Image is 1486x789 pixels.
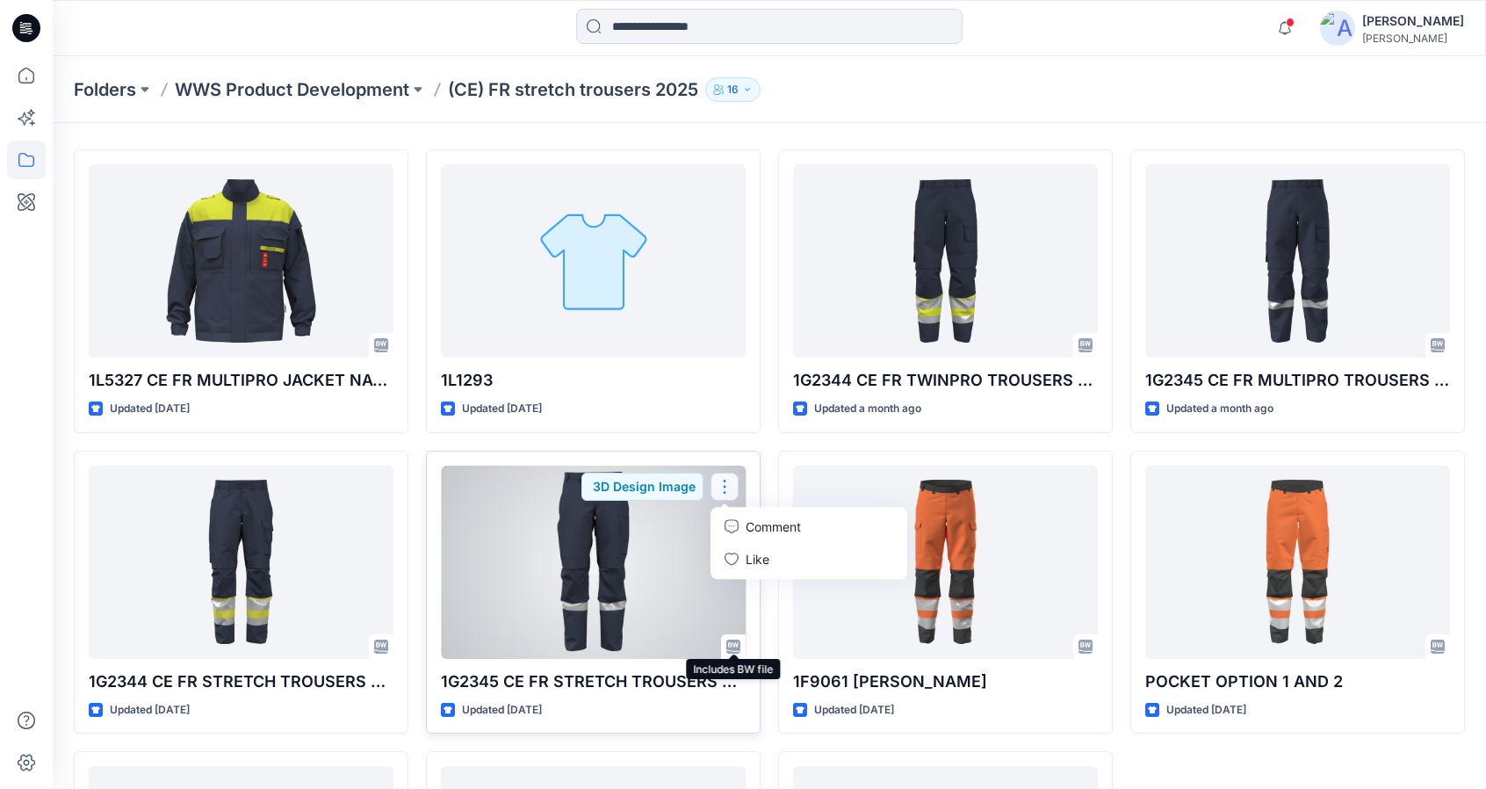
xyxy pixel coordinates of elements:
p: 1G2344 CE FR STRETCH TROUSERS TWINPRO [89,670,393,694]
p: 1G2344 CE FR TWINPRO TROUSERS NAVY M [793,368,1098,393]
p: Comment [746,518,801,536]
p: Updated [DATE] [462,701,542,720]
p: 1L1293 [441,368,746,393]
div: [PERSON_NAME] [1362,32,1464,45]
p: Updated a month ago [814,400,921,418]
a: 1G2344 CE FR TWINPRO TROUSERS NAVY M [793,164,1098,358]
a: 1G2344 CE FR STRETCH TROUSERS TWINPRO [89,466,393,659]
a: Folders [74,77,136,102]
a: POCKET OPTION 1 AND 2 [1145,466,1450,659]
p: (CE) FR stretch trousers 2025 [448,77,698,102]
a: WWS Product Development [175,77,409,102]
p: 1G2345 CE FR MULTIPRO TROUSERS M NAVY [1145,368,1450,393]
p: 1F9061 [PERSON_NAME] [793,670,1098,694]
p: Like [746,550,769,568]
p: Updated a month ago [1166,400,1273,418]
p: POCKET OPTION 1 AND 2 [1145,670,1450,694]
p: 1L5327 CE FR MULTIPRO JACKET NAVY [89,368,393,393]
div: [PERSON_NAME] [1362,11,1464,32]
p: Updated [DATE] [1166,701,1246,720]
a: 1G2345 CE FR STRETCH TROUSERS MULTIPRO [441,466,746,659]
p: 16 [727,80,739,99]
p: Updated [DATE] [462,400,542,418]
p: Updated [DATE] [110,400,190,418]
p: 1G2345 CE FR STRETCH TROUSERS MULTIPRO [441,670,746,694]
a: 1F9061 FARON [793,466,1098,659]
a: 1G2345 CE FR MULTIPRO TROUSERS M NAVY [1145,164,1450,358]
button: 16 [705,77,761,102]
a: 1L1293 [441,164,746,358]
p: Updated [DATE] [110,701,190,720]
img: avatar [1320,11,1355,46]
a: 1L5327 CE FR MULTIPRO JACKET NAVY [89,164,393,358]
p: Updated [DATE] [814,701,894,720]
